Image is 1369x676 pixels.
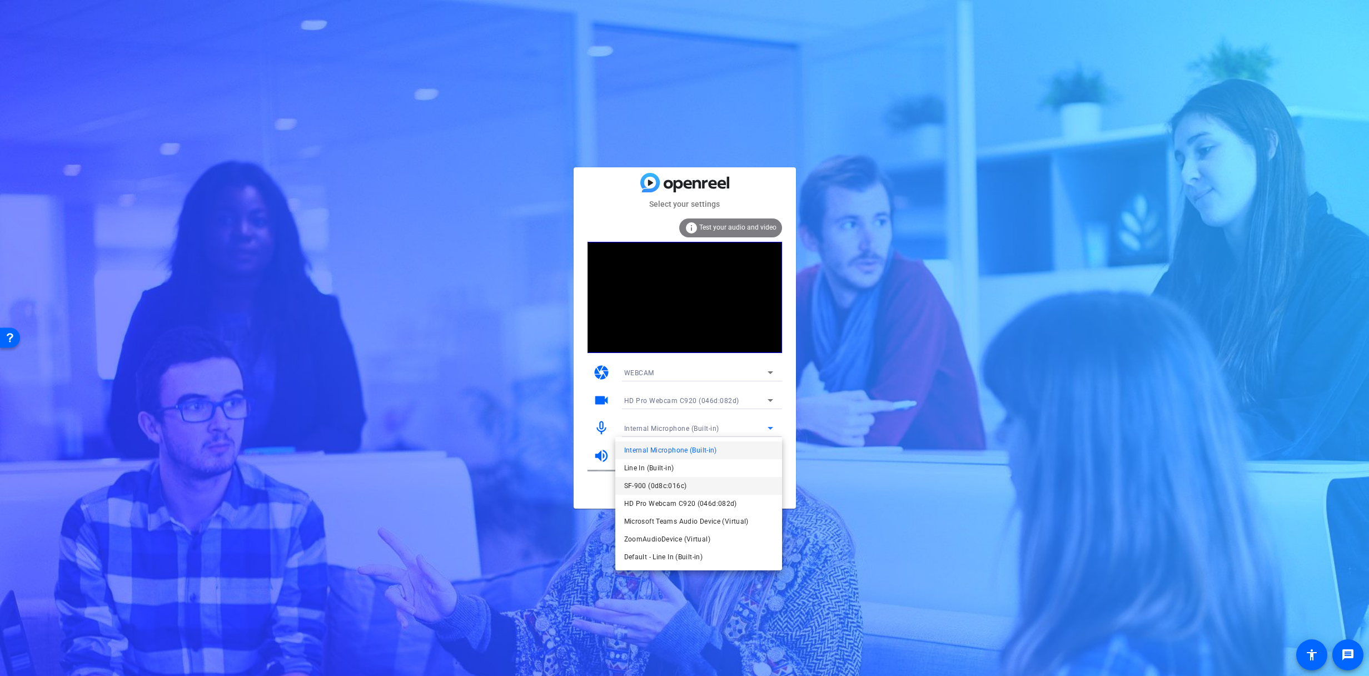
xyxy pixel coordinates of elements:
span: HD Pro Webcam C920 (046d:082d) [624,497,737,510]
span: Default - Line In (Built-in) [624,550,703,564]
span: ZoomAudioDevice (Virtual) [624,533,710,546]
span: Internal Microphone (Built-in) [624,444,717,457]
span: Microsoft Teams Audio Device (Virtual) [624,515,749,528]
span: SF-900 (0d8c:016c) [624,479,687,493]
span: Line In (Built-in) [624,461,674,475]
